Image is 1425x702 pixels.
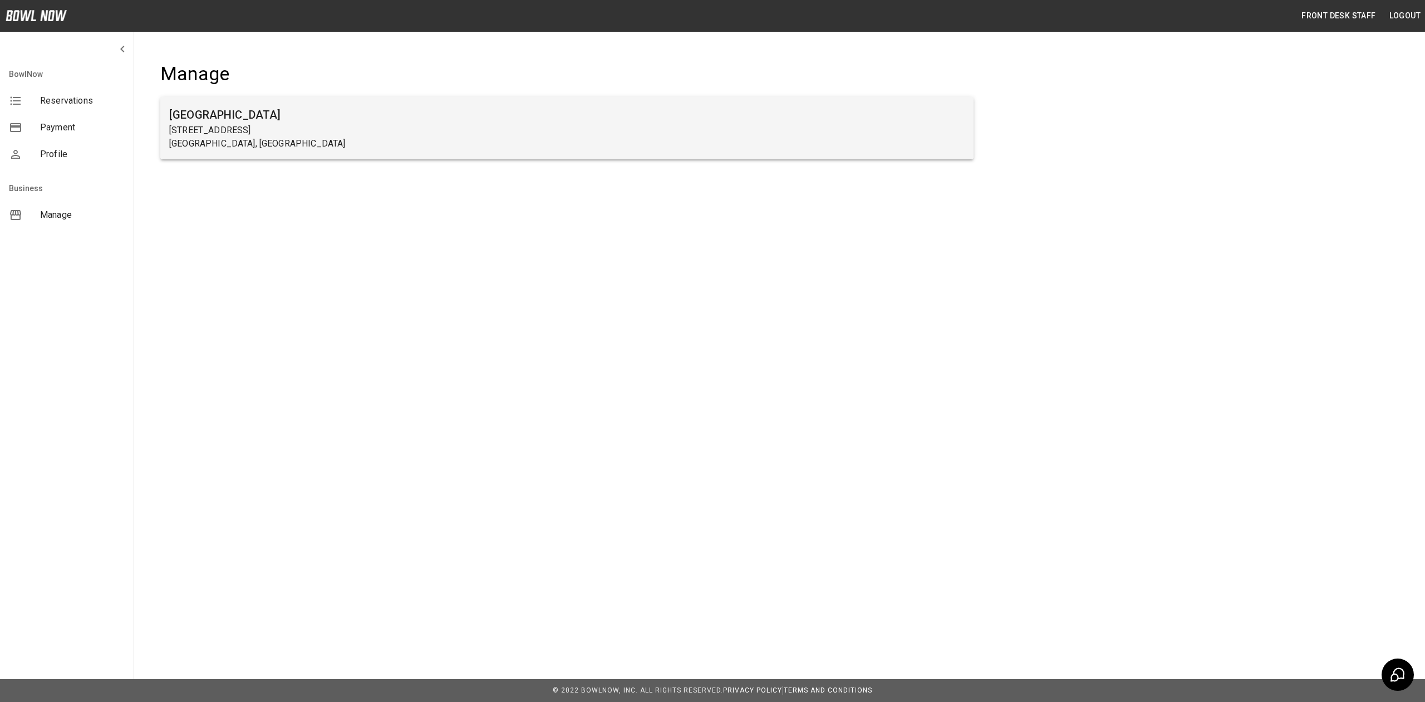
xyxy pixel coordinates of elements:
[40,94,125,108] span: Reservations
[723,686,782,694] a: Privacy Policy
[160,62,974,86] h4: Manage
[40,148,125,161] span: Profile
[553,686,723,694] span: © 2022 BowlNow, Inc. All Rights Reserved.
[40,121,125,134] span: Payment
[1297,6,1380,26] button: Front Desk Staff
[6,10,67,21] img: logo
[1385,6,1425,26] button: Logout
[169,137,965,150] p: [GEOGRAPHIC_DATA], [GEOGRAPHIC_DATA]
[784,686,872,694] a: Terms and Conditions
[169,124,965,137] p: [STREET_ADDRESS]
[40,208,125,222] span: Manage
[169,106,965,124] h6: [GEOGRAPHIC_DATA]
